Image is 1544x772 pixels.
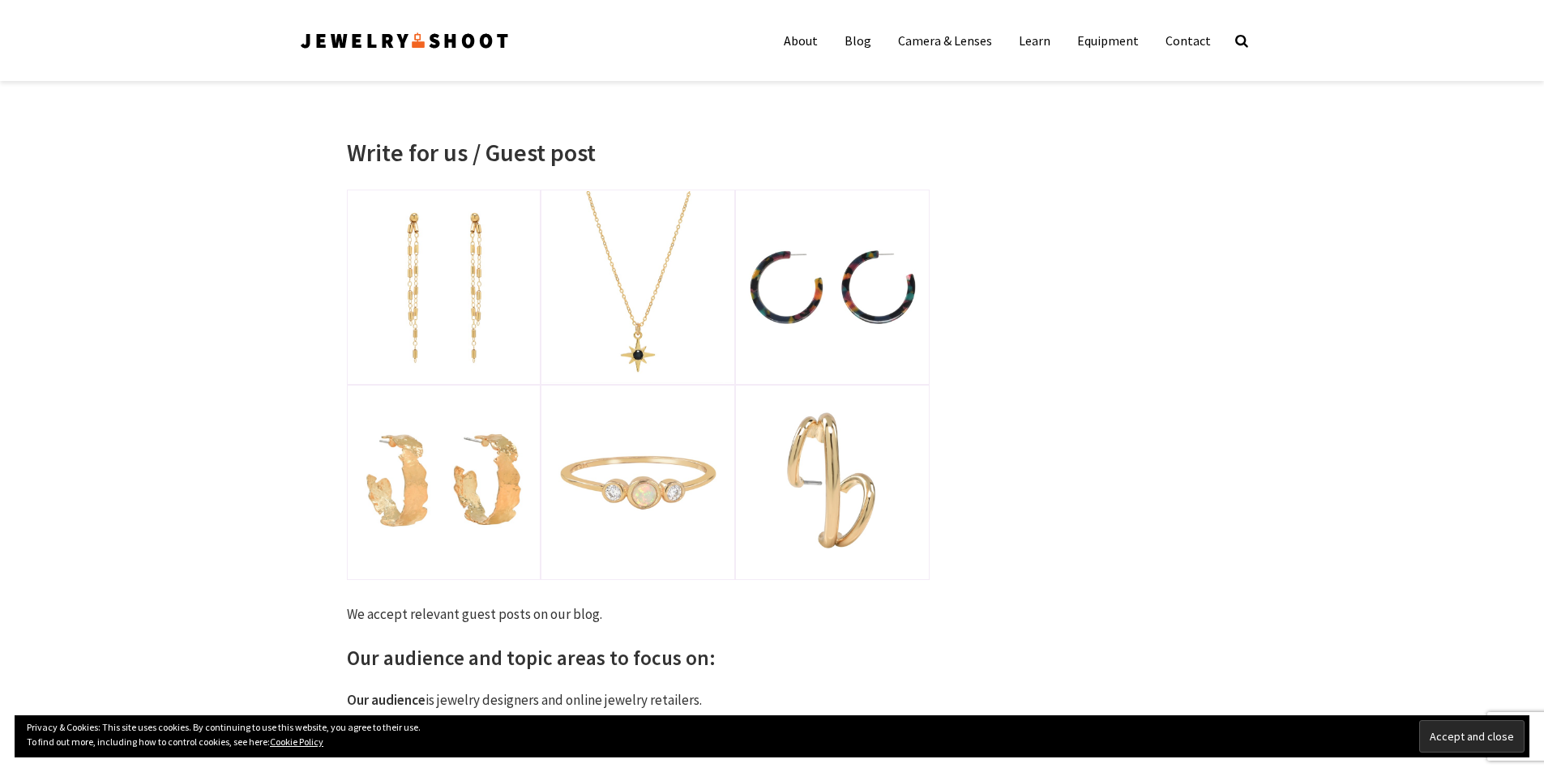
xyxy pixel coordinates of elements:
strong: Our audience [347,691,426,709]
input: Accept and close [1419,720,1525,753]
img: Jewelry Photographer Bay Area - San Francisco | Nationwide via Mail [298,28,511,53]
a: Camera & Lenses [886,24,1004,57]
h1: Write for us / Guest post [347,138,930,167]
a: About [772,24,830,57]
h2: Our audience and topic areas to focus on: [347,645,930,672]
p: is jewelry designers and online jewelry retailers. [347,690,930,711]
div: Privacy & Cookies: This site uses cookies. By continuing to use this website, you agree to their ... [15,715,1529,757]
a: Equipment [1065,24,1151,57]
a: Blog [832,24,883,57]
a: Cookie Policy [270,736,323,748]
p: We accept relevant guest posts on our blog. [347,604,930,625]
a: Contact [1153,24,1223,57]
a: Learn [1007,24,1063,57]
